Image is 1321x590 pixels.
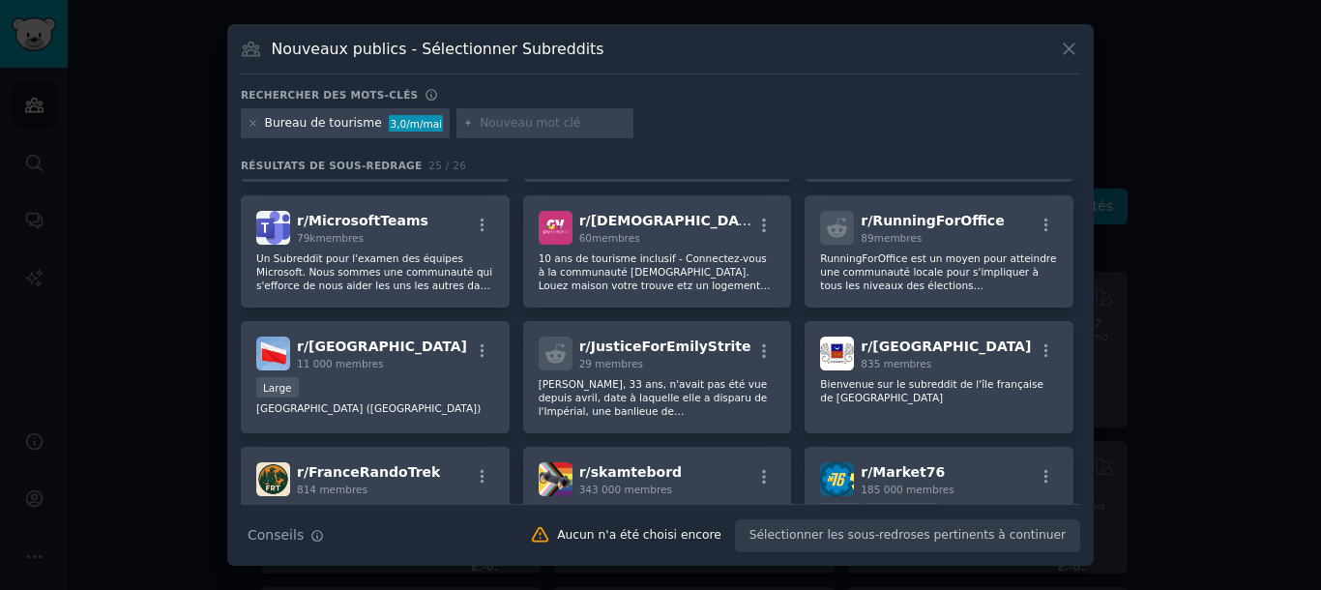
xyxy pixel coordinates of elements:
[297,484,367,495] span: 814 membres
[297,339,467,354] span: r/[GEOGRAPHIC_DATA]
[557,527,721,545] div: Aucun n'a été choisi encore
[861,484,954,495] span: 185 000 membres
[539,462,572,496] img: skamtebord
[272,39,604,59] h3: Nouveaux publics - Sélectionner Subreddits
[297,358,384,369] span: 11 000 membres
[579,339,751,354] span: r/JusticeForEmilyStrite
[248,525,304,546] span: Conseils
[861,232,922,244] span: 89 membres
[820,337,854,370] img: Mayotte
[579,358,643,369] span: 29 membres
[297,213,428,228] span: r/MicrosoftTeams
[820,503,861,523] div: Huge
[579,464,682,480] span: r/skamtebord
[241,518,331,552] button: Conseils
[428,160,466,171] span: 25 / 26
[256,251,494,292] p: Un Subreddit pour l'examen des équipes Microsoft. Nous sommes une communauté qui s'efforce de nou...
[539,251,777,292] p: 10 ans de tourisme inclusif - Connectez-vous à la communauté [DEMOGRAPHIC_DATA]. Louez maison vot...
[297,232,364,244] span: 79k membres
[256,401,494,415] p: [GEOGRAPHIC_DATA] ([GEOGRAPHIC_DATA])
[480,115,627,133] input: Nouveau mot clé
[241,159,422,172] span: Résultats de sous-redrage
[256,337,290,370] img: Lausanne
[256,377,299,398] div: Large
[539,211,572,245] img: gay-voyageur
[241,88,418,102] h3: Rechercher des mots-clés
[579,232,640,244] span: 60 membres
[539,503,777,530] p: Humour dérivé d'un mot ou d'une phrase non sollicité
[256,503,494,544] p: Randonnée, trekking, bivouac et itinérance à travers la [GEOGRAPHIC_DATA]. Partage de photos, réc...
[256,462,290,496] img: FranceRandoTrek
[861,358,931,369] span: 835 membres
[579,213,840,228] span: r/[DEMOGRAPHIC_DATA]-voyageur
[861,339,1031,354] span: r/[GEOGRAPHIC_DATA]
[579,484,672,495] span: 343 000 membres
[820,377,1058,404] p: Bienvenue sur le subreddit de l'île française de [GEOGRAPHIC_DATA]
[820,251,1058,292] p: RunningForOffice est un moyen pour atteindre une communauté locale pour s'impliquer à tous les ni...
[820,462,854,496] img: Marché76
[867,503,937,523] div: Super Actif
[265,115,382,133] div: Bureau de tourisme
[539,377,777,418] p: [PERSON_NAME], 33 ans, n'avait pas été vue depuis avril, date à laquelle elle a disparu de l'Impé...
[861,213,1004,228] span: r/RunningForOffice
[389,115,443,133] div: 3,0/m/mai
[861,464,945,480] span: r/Market76
[256,211,290,245] img: MicrosoftTeams
[297,464,440,480] span: r/FranceRandoTrek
